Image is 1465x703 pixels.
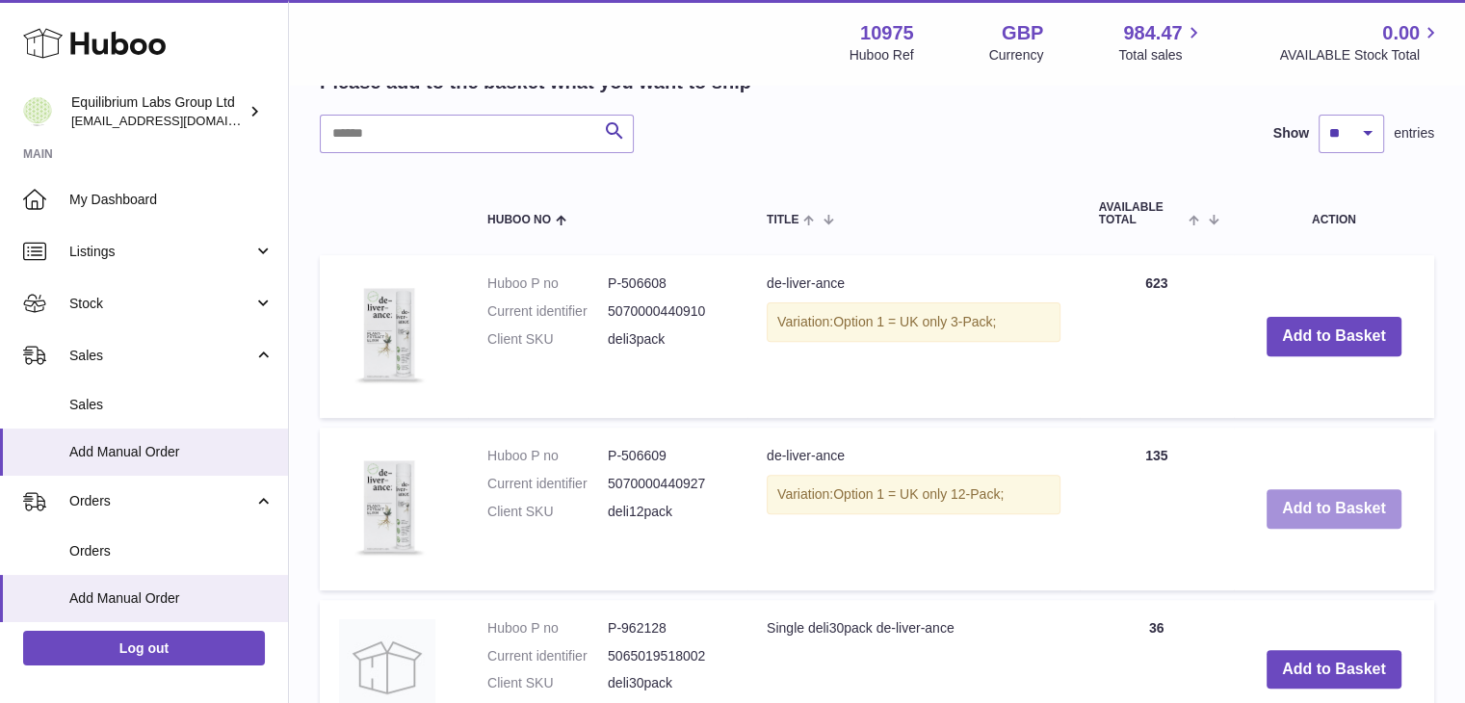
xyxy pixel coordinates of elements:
span: Option 1 = UK only 3-Pack; [833,314,996,329]
button: Add to Basket [1267,317,1401,356]
a: 0.00 AVAILABLE Stock Total [1279,20,1442,65]
img: huboo@equilibriumlabs.com [23,97,52,126]
div: Variation: [767,302,1060,342]
dd: deli3pack [608,330,728,349]
dt: Client SKU [487,330,608,349]
dt: Client SKU [487,674,608,692]
span: Huboo no [487,214,551,226]
span: My Dashboard [69,191,274,209]
dd: 5070000440910 [608,302,728,321]
span: 0.00 [1382,20,1420,46]
dt: Current identifier [487,647,608,665]
span: entries [1394,124,1434,143]
th: Action [1234,182,1434,246]
dd: 5065019518002 [608,647,728,665]
dt: Huboo P no [487,274,608,293]
strong: GBP [1002,20,1043,46]
button: Add to Basket [1267,489,1401,529]
span: AVAILABLE Total [1099,201,1185,226]
dt: Huboo P no [487,619,608,638]
a: 984.47 Total sales [1118,20,1204,65]
td: de-liver-ance [747,428,1080,590]
img: de-liver-ance [339,274,435,394]
div: Equilibrium Labs Group Ltd [71,93,245,130]
strong: 10975 [860,20,914,46]
img: de-liver-ance [339,447,435,566]
span: Total sales [1118,46,1204,65]
dd: P-962128 [608,619,728,638]
span: Sales [69,347,253,365]
dt: Current identifier [487,475,608,493]
span: Add Manual Order [69,589,274,608]
dd: 5070000440927 [608,475,728,493]
td: 623 [1080,255,1234,418]
dd: P-506608 [608,274,728,293]
span: Listings [69,243,253,261]
div: Variation: [767,475,1060,514]
div: Currency [989,46,1044,65]
dd: deli30pack [608,674,728,692]
dd: deli12pack [608,503,728,521]
span: Add Manual Order [69,443,274,461]
span: Option 1 = UK only 12-Pack; [833,486,1004,502]
button: Add to Basket [1267,650,1401,690]
dt: Current identifier [487,302,608,321]
span: [EMAIL_ADDRESS][DOMAIN_NAME] [71,113,283,128]
label: Show [1273,124,1309,143]
td: 135 [1080,428,1234,590]
a: Log out [23,631,265,665]
span: Stock [69,295,253,313]
div: Huboo Ref [850,46,914,65]
dt: Client SKU [487,503,608,521]
dd: P-506609 [608,447,728,465]
span: Orders [69,542,274,560]
span: 984.47 [1123,20,1182,46]
dt: Huboo P no [487,447,608,465]
span: Orders [69,492,253,510]
span: Sales [69,396,274,414]
span: AVAILABLE Stock Total [1279,46,1442,65]
td: de-liver-ance [747,255,1080,418]
span: Title [767,214,798,226]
